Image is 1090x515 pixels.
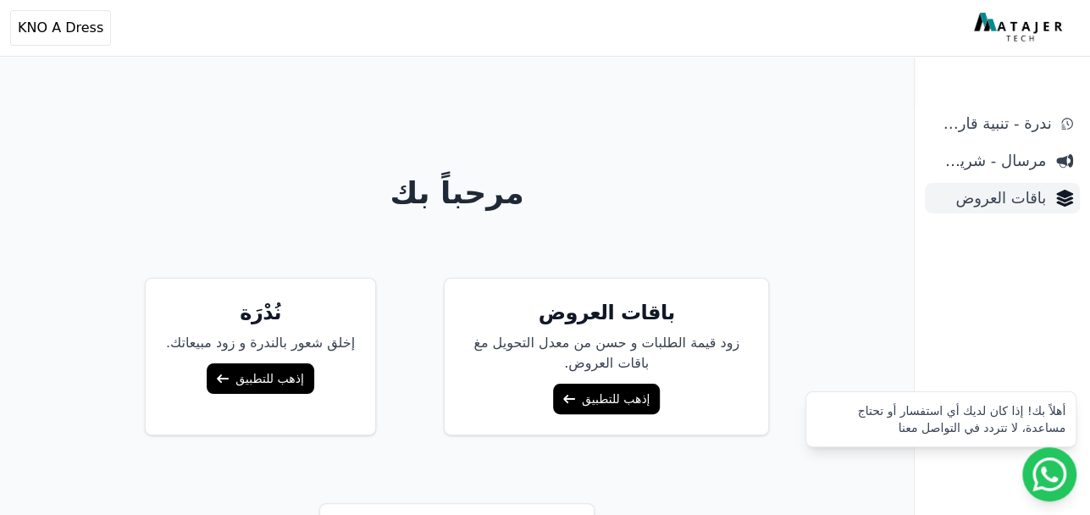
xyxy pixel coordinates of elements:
span: KNO A Dress [18,18,103,38]
img: MatajerTech Logo [974,13,1066,43]
span: باقات العروض [932,186,1046,210]
a: إذهب للتطبيق [553,384,660,414]
a: إذهب للتطبيق [207,363,313,394]
h5: نُدْرَة [166,299,355,326]
button: KNO A Dress [10,10,111,46]
span: مرسال - شريط دعاية [932,149,1046,173]
div: أهلاً بك! إذا كان لديك أي استفسار أو تحتاج مساعدة، لا تتردد في التواصل معنا [816,402,1065,436]
p: إخلق شعور بالندرة و زود مبيعاتك. [166,333,355,353]
p: زود قيمة الطلبات و حسن من معدل التحويل مغ باقات العروض. [465,333,748,374]
h5: باقات العروض [465,299,748,326]
span: ندرة - تنبية قارب علي النفاذ [932,112,1051,136]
